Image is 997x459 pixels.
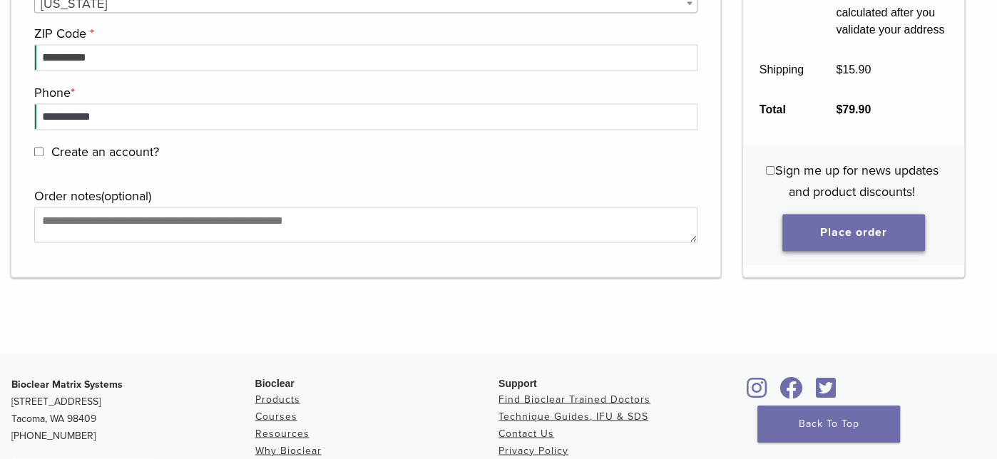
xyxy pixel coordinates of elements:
a: Contact Us [499,427,554,439]
a: Bioclear [742,385,772,399]
input: Create an account? [34,147,44,156]
span: $ [836,103,842,115]
a: Bioclear [811,385,841,399]
input: Sign me up for news updates and product discounts! [766,165,775,175]
span: Sign me up for news updates and product discounts! [774,163,938,200]
span: $ [836,63,842,75]
p: [STREET_ADDRESS] Tacoma, WA 98409 [PHONE_NUMBER] [11,376,255,444]
span: (optional) [101,188,151,204]
label: Order notes [34,185,694,207]
a: Privacy Policy [499,444,568,456]
th: Shipping [743,49,820,89]
a: Why Bioclear [255,444,322,456]
strong: Bioclear Matrix Systems [11,378,123,390]
span: Create an account? [51,144,159,160]
a: Courses [255,410,297,422]
a: Bioclear [775,385,808,399]
label: ZIP Code [34,23,694,44]
bdi: 79.90 [836,103,871,115]
a: Products [255,393,300,405]
a: Resources [255,427,310,439]
span: Bioclear [255,377,295,388]
bdi: 15.90 [836,63,871,75]
a: Back To Top [757,406,900,443]
a: Technique Guides, IFU & SDS [499,410,648,422]
th: Total [743,89,820,129]
span: Support [499,377,537,388]
label: Phone [34,82,694,103]
a: Find Bioclear Trained Doctors [499,393,650,405]
button: Place order [782,214,925,251]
